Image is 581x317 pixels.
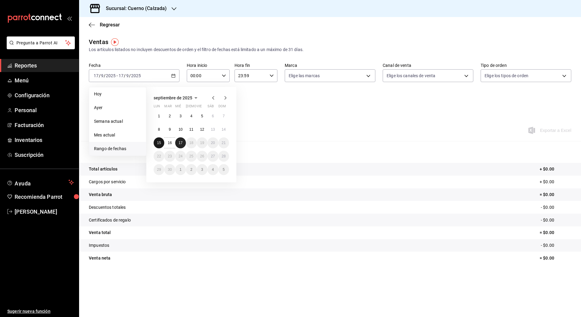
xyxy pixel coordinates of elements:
[387,73,435,79] span: Elige los canales de venta
[186,164,197,175] button: 2 de octubre de 2025
[106,73,116,78] input: ----
[212,167,214,172] abbr: 4 de octubre de 2025
[190,167,193,172] abbr: 2 de octubre de 2025
[7,308,74,315] span: Sugerir nueva función
[200,141,204,145] abbr: 19 de septiembre de 2025
[207,164,218,175] button: 4 de octubre de 2025
[118,73,124,78] input: --
[541,242,571,249] p: - $0.00
[94,91,141,97] span: Hoy
[179,154,183,158] abbr: 24 de septiembre de 2025
[200,127,204,132] abbr: 12 de septiembre de 2025
[211,127,215,132] abbr: 13 de septiembre de 2025
[218,164,229,175] button: 5 de octubre de 2025
[168,167,172,172] abbr: 30 de septiembre de 2025
[179,127,183,132] abbr: 10 de septiembre de 2025
[99,73,101,78] span: /
[189,127,193,132] abbr: 11 de septiembre de 2025
[15,91,74,99] span: Configuración
[175,111,186,122] button: 3 de septiembre de 2025
[158,114,160,118] abbr: 1 de septiembre de 2025
[190,114,193,118] abbr: 4 de septiembre de 2025
[207,111,218,122] button: 6 de septiembre de 2025
[211,141,215,145] abbr: 20 de septiembre de 2025
[104,73,106,78] span: /
[223,167,225,172] abbr: 5 de octubre de 2025
[89,47,571,53] div: Los artículos listados no incluyen descuentos de orden y el filtro de fechas está limitado a un m...
[100,22,120,28] span: Regresar
[154,111,164,122] button: 1 de septiembre de 2025
[154,124,164,135] button: 8 de septiembre de 2025
[89,242,109,249] p: Impuestos
[89,63,179,67] label: Fecha
[164,104,172,111] abbr: martes
[101,5,167,12] h3: Sucursal: Cuerno (Calzada)
[158,127,160,132] abbr: 8 de septiembre de 2025
[189,154,193,158] abbr: 25 de septiembre de 2025
[157,167,161,172] abbr: 29 de septiembre de 2025
[15,121,74,129] span: Facturación
[383,63,473,67] label: Canal de venta
[201,114,203,118] abbr: 5 de septiembre de 2025
[89,22,120,28] button: Regresar
[201,167,203,172] abbr: 3 de octubre de 2025
[111,38,119,46] img: Tooltip marker
[16,40,65,46] span: Pregunta a Parrot AI
[197,151,207,162] button: 26 de septiembre de 2025
[540,255,571,261] p: = $0.00
[7,36,75,49] button: Pregunta a Parrot AI
[94,105,141,111] span: Ayer
[485,73,528,79] span: Elige los tipos de orden
[126,73,129,78] input: --
[89,255,110,261] p: Venta neta
[197,104,202,111] abbr: viernes
[15,61,74,70] span: Reportes
[154,95,192,100] span: septiembre de 2025
[179,141,183,145] abbr: 17 de septiembre de 2025
[212,114,214,118] abbr: 6 de septiembre de 2025
[223,114,225,118] abbr: 7 de septiembre de 2025
[189,141,193,145] abbr: 18 de septiembre de 2025
[94,132,141,138] span: Mes actual
[164,124,175,135] button: 9 de septiembre de 2025
[154,94,200,102] button: septiembre de 2025
[186,111,197,122] button: 4 de septiembre de 2025
[15,193,74,201] span: Recomienda Parrot
[94,118,141,125] span: Semana actual
[197,124,207,135] button: 12 de septiembre de 2025
[101,73,104,78] input: --
[541,217,571,223] p: - $0.00
[222,127,226,132] abbr: 14 de septiembre de 2025
[168,141,172,145] abbr: 16 de septiembre de 2025
[179,167,182,172] abbr: 1 de octubre de 2025
[93,73,99,78] input: --
[154,164,164,175] button: 29 de septiembre de 2025
[154,151,164,162] button: 22 de septiembre de 2025
[285,63,375,67] label: Marca
[164,137,175,148] button: 16 de septiembre de 2025
[218,111,229,122] button: 7 de septiembre de 2025
[154,137,164,148] button: 15 de septiembre de 2025
[235,63,277,67] label: Hora fin
[207,124,218,135] button: 13 de septiembre de 2025
[541,204,571,211] p: - $0.00
[129,73,131,78] span: /
[540,179,571,185] p: + $0.00
[164,151,175,162] button: 23 de septiembre de 2025
[157,154,161,158] abbr: 22 de septiembre de 2025
[89,148,571,156] p: Resumen
[186,124,197,135] button: 11 de septiembre de 2025
[207,137,218,148] button: 20 de septiembre de 2025
[15,136,74,144] span: Inventarios
[94,146,141,152] span: Rango de fechas
[169,127,171,132] abbr: 9 de septiembre de 2025
[164,164,175,175] button: 30 de septiembre de 2025
[175,151,186,162] button: 24 de septiembre de 2025
[169,114,171,118] abbr: 2 de septiembre de 2025
[222,154,226,158] abbr: 28 de septiembre de 2025
[197,137,207,148] button: 19 de septiembre de 2025
[186,137,197,148] button: 18 de septiembre de 2025
[175,137,186,148] button: 17 de septiembre de 2025
[168,154,172,158] abbr: 23 de septiembre de 2025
